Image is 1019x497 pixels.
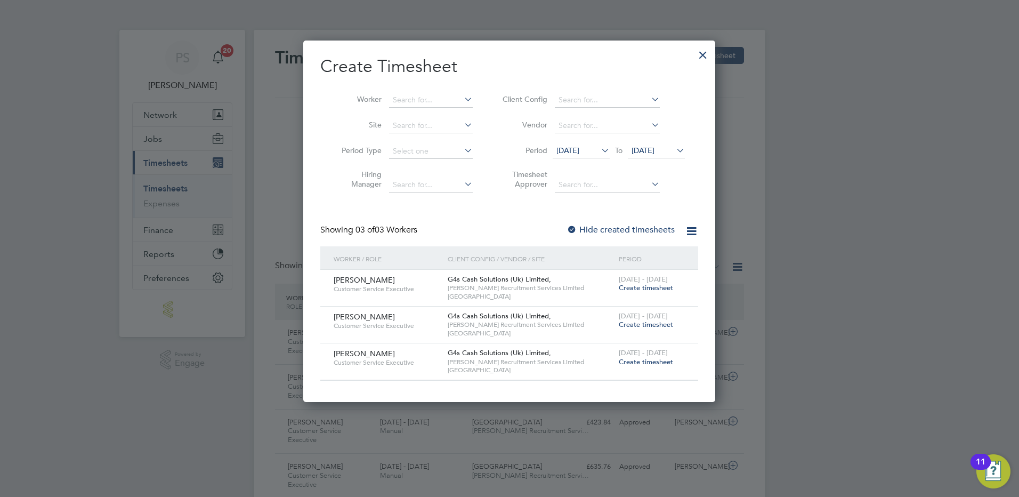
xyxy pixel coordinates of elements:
[320,55,698,78] h2: Create Timesheet
[355,225,417,235] span: 03 Workers
[334,146,382,155] label: Period Type
[334,322,440,330] span: Customer Service Executive
[448,311,551,320] span: G4s Cash Solutions (Uk) Limited,
[555,118,660,133] input: Search for...
[334,120,382,130] label: Site
[499,120,547,130] label: Vendor
[448,275,551,284] span: G4s Cash Solutions (Uk) Limited,
[334,94,382,104] label: Worker
[976,454,1010,488] button: Open Resource Center, 11 new notifications
[389,144,473,159] input: Select one
[331,246,445,271] div: Worker / Role
[334,349,395,358] span: [PERSON_NAME]
[389,118,473,133] input: Search for...
[619,311,668,320] span: [DATE] - [DATE]
[389,178,473,193] input: Search for...
[499,170,547,189] label: Timesheet Approver
[334,275,395,285] span: [PERSON_NAME]
[320,225,419,236] div: Showing
[556,146,579,155] span: [DATE]
[632,146,654,155] span: [DATE]
[334,170,382,189] label: Hiring Manager
[499,94,547,104] label: Client Config
[334,312,395,322] span: [PERSON_NAME]
[445,246,616,271] div: Client Config / Vendor / Site
[448,292,613,301] span: [GEOGRAPHIC_DATA]
[616,246,688,271] div: Period
[448,348,551,357] span: G4s Cash Solutions (Uk) Limited,
[334,358,440,367] span: Customer Service Executive
[555,93,660,108] input: Search for...
[389,93,473,108] input: Search for...
[448,284,613,292] span: [PERSON_NAME] Recruitment Services Limited
[448,358,613,366] span: [PERSON_NAME] Recruitment Services Limited
[448,320,613,329] span: [PERSON_NAME] Recruitment Services Limited
[619,320,673,329] span: Create timesheet
[555,178,660,193] input: Search for...
[612,143,626,157] span: To
[619,348,668,357] span: [DATE] - [DATE]
[619,283,673,292] span: Create timesheet
[448,366,613,374] span: [GEOGRAPHIC_DATA]
[976,462,985,476] div: 11
[619,275,668,284] span: [DATE] - [DATE]
[355,225,375,235] span: 03 of
[334,285,440,293] span: Customer Service Executive
[499,146,547,155] label: Period
[448,329,613,338] span: [GEOGRAPHIC_DATA]
[567,225,675,235] label: Hide created timesheets
[619,357,673,366] span: Create timesheet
